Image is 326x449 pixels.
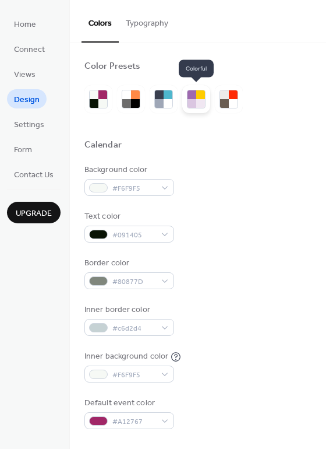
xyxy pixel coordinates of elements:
div: Color Presets [84,61,140,73]
div: Calendar [84,139,122,152]
span: #A12767 [112,416,155,428]
span: Views [14,69,36,81]
span: #091405 [112,229,155,241]
div: Border color [84,257,172,269]
span: Colorful [179,60,214,78]
div: Default event color [84,397,172,409]
div: Text color [84,211,172,223]
span: Design [14,94,40,106]
span: Contact Us [14,169,54,181]
a: Form [7,139,39,159]
div: Inner background color [84,350,168,363]
a: Home [7,14,43,33]
div: Background color [84,164,172,176]
div: Inner border color [84,304,172,316]
span: Settings [14,119,44,131]
a: Contact Us [7,164,61,184]
span: #c6d2d4 [112,322,155,335]
span: Connect [14,44,45,56]
span: #80877D [112,276,155,288]
a: Design [7,89,47,108]
a: Settings [7,114,51,134]
span: Upgrade [16,208,52,220]
span: #F6F9F5 [112,369,155,381]
span: Form [14,144,32,156]
span: Home [14,19,36,31]
span: #F6F9F5 [112,183,155,195]
button: Upgrade [7,202,61,223]
a: Views [7,64,42,83]
a: Connect [7,39,52,58]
